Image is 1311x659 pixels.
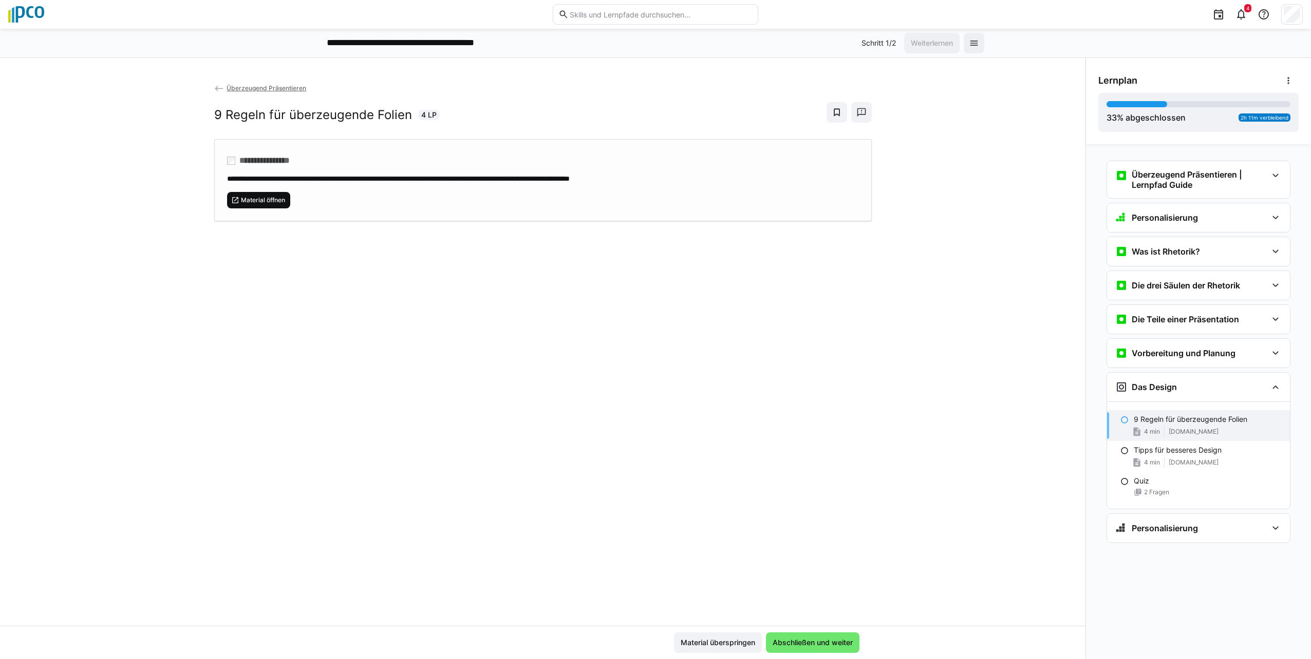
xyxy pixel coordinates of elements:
[214,84,307,92] a: Überzeugend Präsentieren
[674,632,762,653] button: Material überspringen
[240,196,286,204] span: Material öffnen
[1241,114,1288,121] span: 2h 11m verbleibend
[1107,111,1186,124] div: % abgeschlossen
[1132,212,1198,223] h3: Personalisierung
[1169,458,1219,467] span: [DOMAIN_NAME]
[771,637,854,648] span: Abschließen und weiter
[227,192,291,208] button: Material öffnen
[1144,488,1169,496] span: 2 Fragen
[861,38,896,48] p: Schritt 1/2
[679,637,757,648] span: Material überspringen
[214,107,412,123] h2: 9 Regeln für überzeugende Folien
[1144,428,1160,436] span: 4 min
[1132,169,1267,190] h3: Überzeugend Präsentieren | Lernpfad Guide
[909,38,954,48] span: Weiterlernen
[1134,414,1247,424] p: 9 Regeln für überzeugende Folien
[1144,458,1160,467] span: 4 min
[1132,348,1235,358] h3: Vorbereitung und Planung
[904,33,960,53] button: Weiterlernen
[1098,75,1137,86] span: Lernplan
[1134,445,1222,455] p: Tipps für besseres Design
[1134,476,1149,486] p: Quiz
[766,632,859,653] button: Abschließen und weiter
[1246,5,1249,11] span: 4
[569,10,753,19] input: Skills und Lernpfade durchsuchen…
[1169,428,1219,436] span: [DOMAIN_NAME]
[1132,246,1200,257] h3: Was ist Rhetorik?
[1132,314,1239,324] h3: Die Teile einer Präsentation
[421,110,437,120] span: 4 LP
[1107,112,1117,123] span: 33
[227,84,306,92] span: Überzeugend Präsentieren
[1132,280,1240,290] h3: Die drei Säulen der Rhetorik
[1132,523,1198,533] h3: Personalisierung
[1132,382,1177,392] h3: Das Design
